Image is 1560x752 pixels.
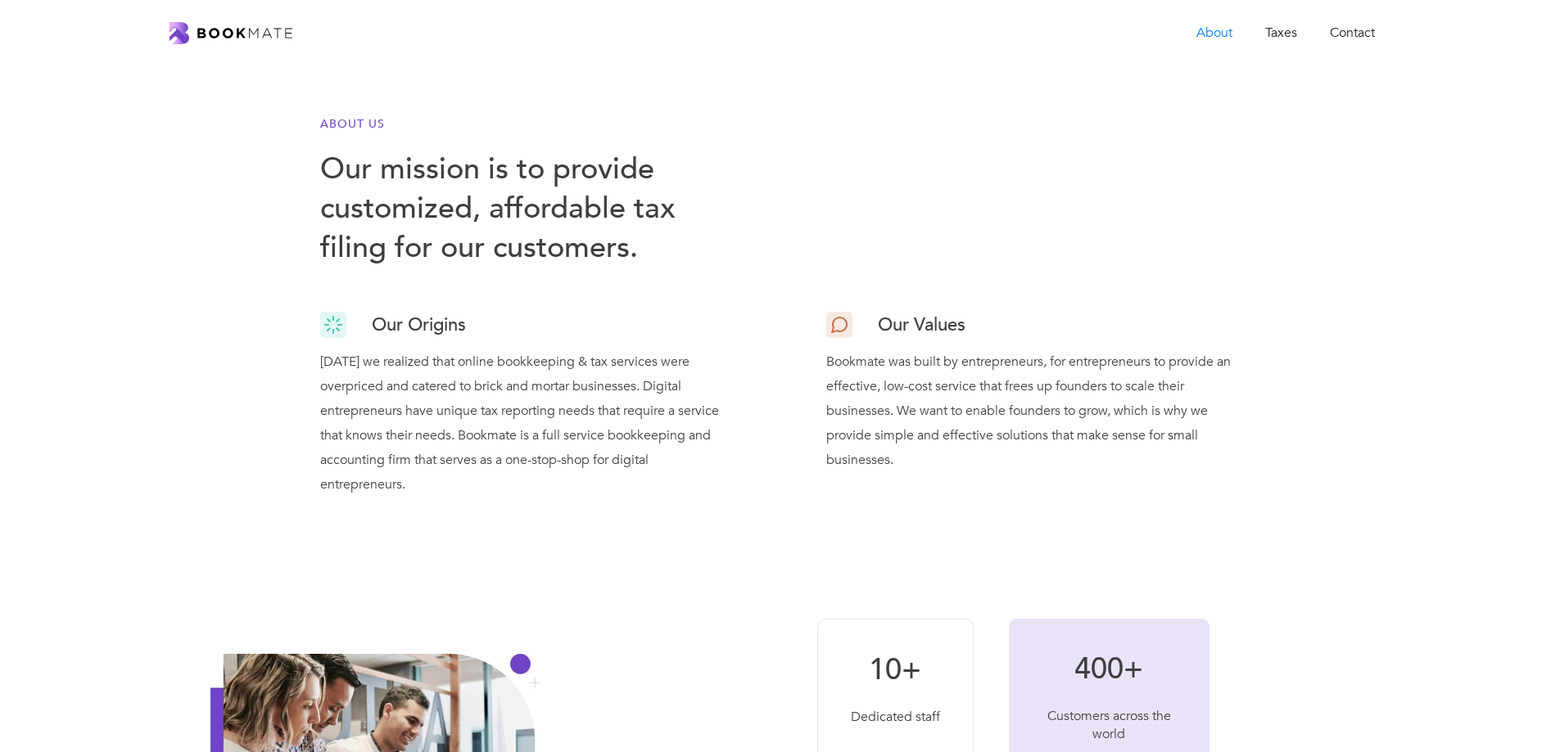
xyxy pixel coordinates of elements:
[878,308,965,341] h3: Our Values
[1314,16,1391,50] a: Contact
[1249,16,1314,50] a: Taxes
[1042,707,1177,743] div: Customers across the world
[851,652,940,688] h1: 10+
[1180,16,1249,50] a: About
[320,150,735,268] h1: Our mission is to provide customized, affordable tax filing for our customers.
[826,341,1241,472] div: Bookmate was built by entrepreneurs, for entrepreneurs to provide an effective, low-cost service ...
[1042,651,1177,687] h1: 400+
[320,341,735,497] div: [DATE] we realized that online bookkeeping & tax services were overpriced and catered to brick an...
[851,708,940,726] div: Dedicated staff
[320,115,735,133] h6: About Us
[372,308,466,341] h3: Our Origins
